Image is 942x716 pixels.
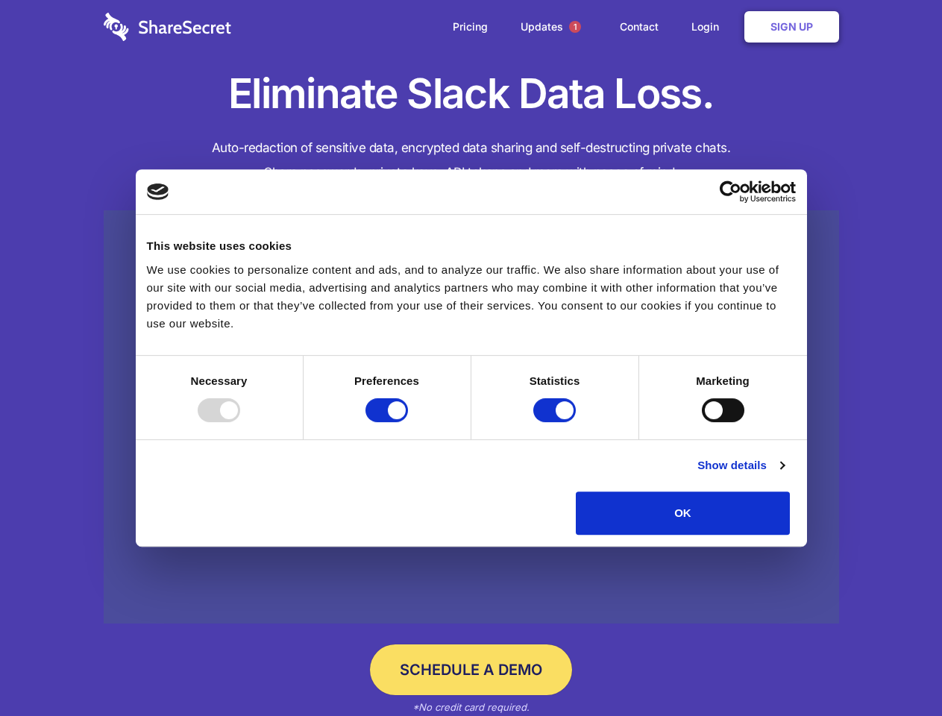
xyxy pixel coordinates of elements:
a: Pricing [438,4,503,50]
h4: Auto-redaction of sensitive data, encrypted data sharing and self-destructing private chats. Shar... [104,136,839,185]
div: We use cookies to personalize content and ads, and to analyze our traffic. We also share informat... [147,261,796,333]
strong: Marketing [696,374,750,387]
a: Contact [605,4,673,50]
strong: Statistics [530,374,580,387]
em: *No credit card required. [412,701,530,713]
strong: Preferences [354,374,419,387]
a: Login [676,4,741,50]
img: logo-wordmark-white-trans-d4663122ce5f474addd5e946df7df03e33cb6a1c49d2221995e7729f52c070b2.svg [104,13,231,41]
a: Usercentrics Cookiebot - opens in a new window [665,180,796,203]
a: Schedule a Demo [370,644,572,695]
a: Wistia video thumbnail [104,210,839,624]
a: Sign Up [744,11,839,43]
h1: Eliminate Slack Data Loss. [104,67,839,121]
strong: Necessary [191,374,248,387]
button: OK [576,492,790,535]
span: 1 [569,21,581,33]
div: This website uses cookies [147,237,796,255]
img: logo [147,183,169,200]
a: Show details [697,456,784,474]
